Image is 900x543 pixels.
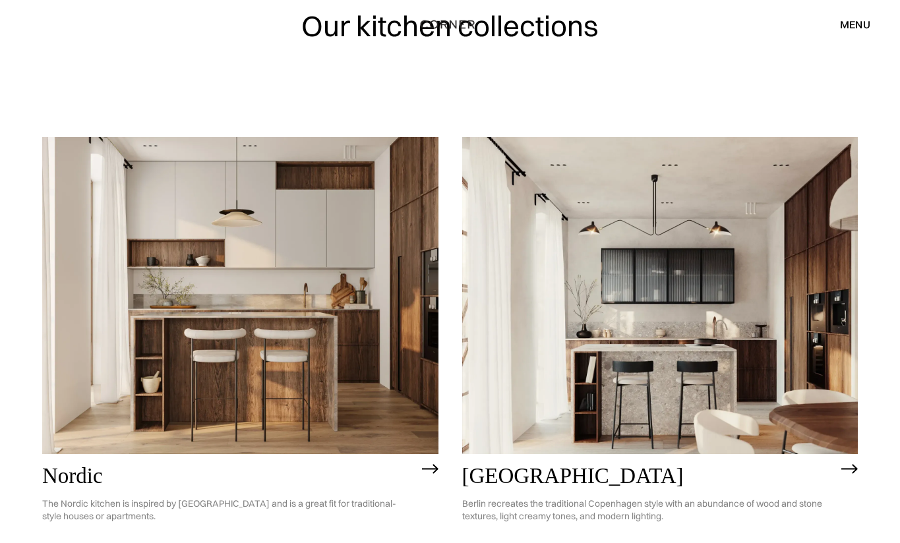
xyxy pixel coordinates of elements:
[827,13,870,36] div: menu
[42,464,415,488] h2: Nordic
[409,16,491,33] a: home
[42,488,415,532] p: The Nordic kitchen is inspired by [GEOGRAPHIC_DATA] and is a great fit for traditional-style hous...
[462,464,835,488] h2: [GEOGRAPHIC_DATA]
[840,19,870,30] div: menu
[462,488,835,532] p: Berlin recreates the traditional Copenhagen style with an abundance of wood and stone textures, l...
